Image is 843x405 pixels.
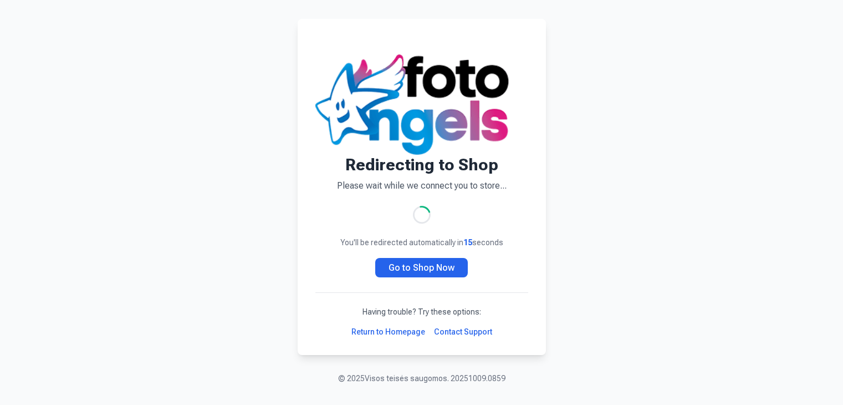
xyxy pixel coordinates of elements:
p: Having trouble? Try these options: [315,306,528,317]
a: Return to Homepage [351,326,425,337]
p: Please wait while we connect you to store... [315,179,528,193]
p: © 2025 Visos teisės saugomos. 20251009.0859 [338,373,505,384]
a: Go to Shop Now [375,258,468,277]
a: Contact Support [434,326,492,337]
span: 15 [463,238,472,247]
p: You'll be redirected automatically in seconds [315,237,528,248]
h1: Redirecting to Shop [315,155,528,175]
